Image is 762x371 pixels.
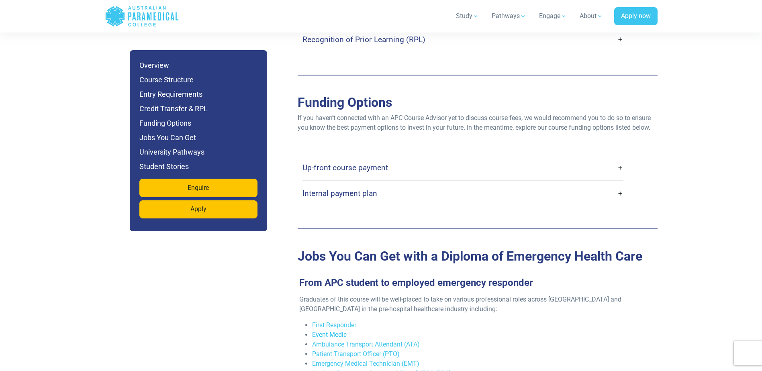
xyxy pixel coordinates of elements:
h3: From APC student to employed emergency responder [294,277,654,289]
h4: Up-front course payment [302,163,388,172]
h4: Internal payment plan [302,189,377,198]
a: First Responder [312,321,356,329]
a: Ambulance Transport Attendant (ATA) [312,340,420,348]
a: Australian Paramedical College [105,3,179,29]
a: Emergency Medical Technician (EMT) [312,360,419,367]
a: Patient Transport Officer (PTO) [312,350,400,358]
a: About [575,5,608,27]
p: Graduates of this course will be well-placed to take on various professional roles across [GEOGRA... [299,295,650,314]
a: Up-front course payment [302,158,623,177]
a: Recognition of Prior Learning (RPL) [302,30,623,49]
a: Apply now [614,7,658,26]
h2: Funding Options [298,95,658,110]
a: Internal payment plan [302,184,623,203]
a: Event Medic [312,331,347,338]
a: Engage [534,5,572,27]
h4: Recognition of Prior Learning (RPL) [302,35,425,44]
p: If you haven’t connected with an APC Course Advisor yet to discuss course fees, we would recommen... [298,113,658,132]
a: Study [451,5,484,27]
h2: Jobs You Can Get [298,249,658,264]
a: Pathways [487,5,531,27]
